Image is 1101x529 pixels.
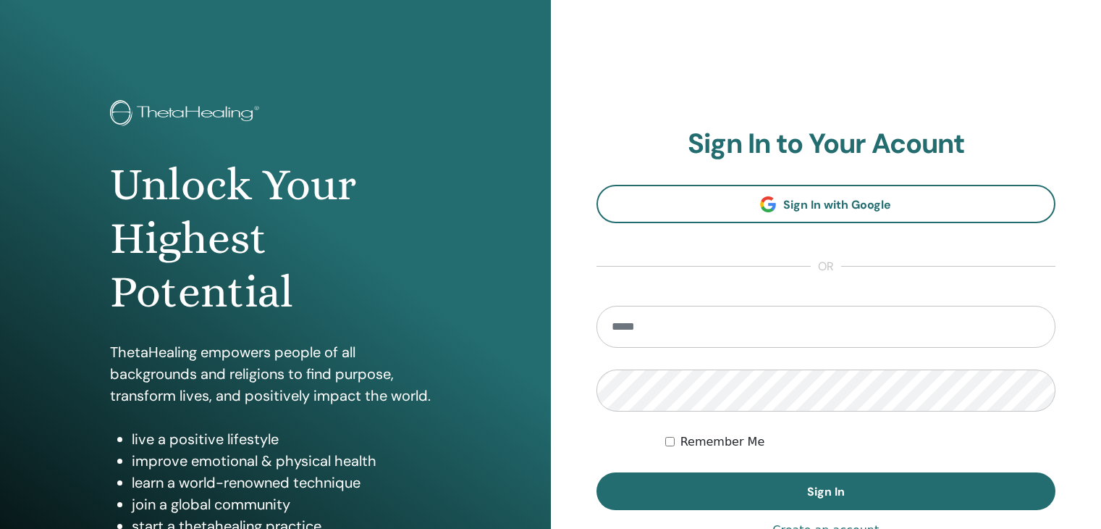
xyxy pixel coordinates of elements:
h2: Sign In to Your Acount [596,128,1056,161]
div: Keep me authenticated indefinitely or until I manually logout [665,433,1055,451]
a: Sign In with Google [596,185,1056,223]
li: join a global community [132,493,441,515]
h1: Unlock Your Highest Potential [110,158,441,320]
label: Remember Me [680,433,765,451]
span: Sign In [807,484,845,499]
span: Sign In with Google [783,197,891,212]
p: ThetaHealing empowers people of all backgrounds and religions to find purpose, transform lives, a... [110,341,441,407]
button: Sign In [596,472,1056,510]
span: or [811,258,841,275]
li: improve emotional & physical health [132,450,441,472]
li: live a positive lifestyle [132,428,441,450]
li: learn a world-renowned technique [132,472,441,493]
